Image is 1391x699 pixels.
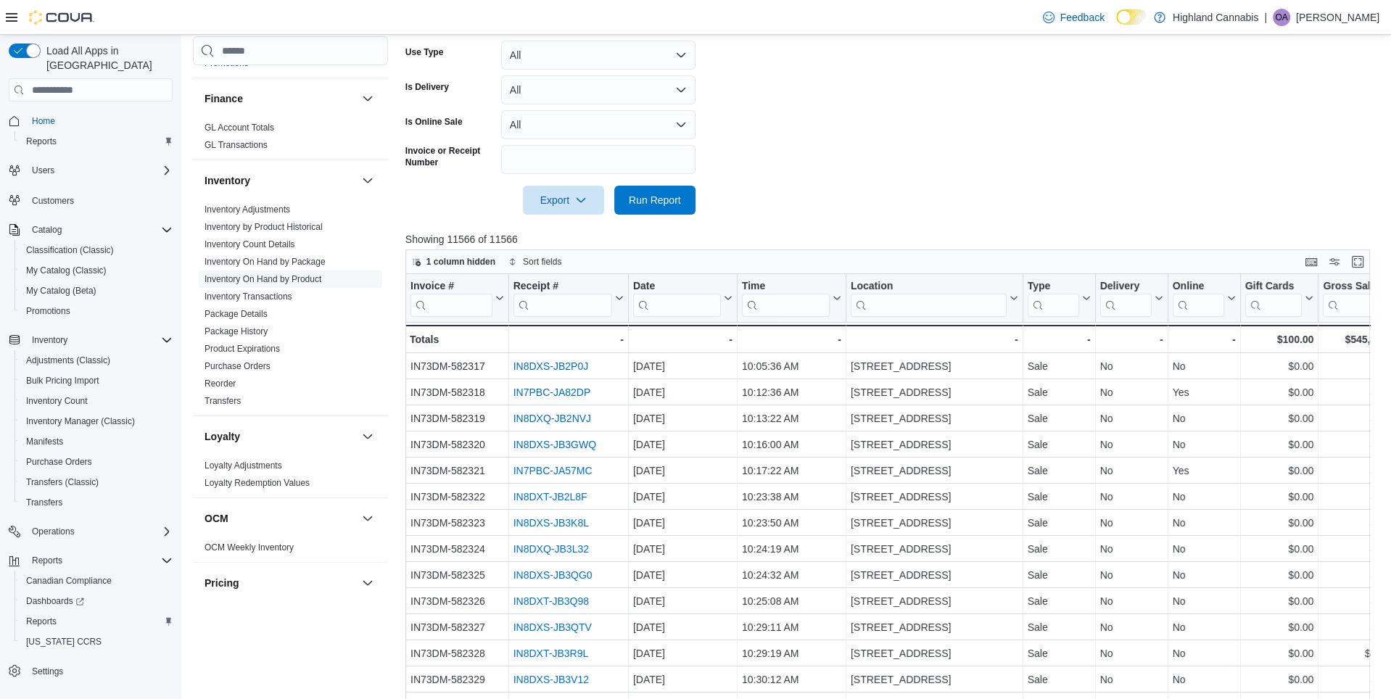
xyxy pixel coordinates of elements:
[1100,436,1163,453] div: No
[359,510,376,527] button: OCM
[1245,436,1314,453] div: $0.00
[205,273,321,285] span: Inventory On Hand by Product
[513,543,589,555] a: IN8DXQ-JB3L32
[405,81,449,93] label: Is Delivery
[851,357,1018,375] div: [STREET_ADDRESS]
[501,41,695,70] button: All
[523,256,561,268] span: Sort fields
[1296,9,1379,26] p: [PERSON_NAME]
[20,572,117,590] a: Canadian Compliance
[742,514,841,532] div: 10:23:50 AM
[205,204,290,215] a: Inventory Adjustments
[851,331,1018,348] div: -
[205,239,295,249] a: Inventory Count Details
[742,280,830,317] div: Time
[1028,280,1091,317] button: Type
[20,413,141,430] a: Inventory Manager (Classic)
[1100,357,1163,375] div: No
[205,360,271,372] span: Purchase Orders
[20,494,173,511] span: Transfers
[1245,280,1303,294] div: Gift Cards
[410,384,504,401] div: IN73DM-582318
[205,576,356,590] button: Pricing
[851,384,1018,401] div: [STREET_ADDRESS]
[359,428,376,445] button: Loyalty
[1100,514,1163,532] div: No
[29,10,94,25] img: Cova
[359,172,376,189] button: Inventory
[359,90,376,107] button: Finance
[410,280,492,317] div: Invoice #
[1028,357,1091,375] div: Sale
[20,302,76,320] a: Promotions
[1245,410,1314,427] div: $0.00
[1100,410,1163,427] div: No
[513,595,589,607] a: IN8DXT-JB3Q98
[15,632,178,652] button: [US_STATE] CCRS
[359,574,376,592] button: Pricing
[1028,410,1091,427] div: Sale
[1028,384,1091,401] div: Sale
[26,162,60,179] button: Users
[532,186,595,215] span: Export
[1323,280,1390,317] div: Gross Sales
[205,274,321,284] a: Inventory On Hand by Product
[742,436,841,453] div: 10:16:00 AM
[20,613,173,630] span: Reports
[15,240,178,260] button: Classification (Classic)
[20,241,120,259] a: Classification (Classic)
[742,280,830,294] div: Time
[193,201,388,415] div: Inventory
[26,162,173,179] span: Users
[410,436,504,453] div: IN73DM-582320
[26,265,107,276] span: My Catalog (Classic)
[20,133,173,150] span: Reports
[193,457,388,497] div: Loyalty
[193,119,388,160] div: Finance
[1245,514,1314,532] div: $0.00
[205,460,282,471] a: Loyalty Adjustments
[205,291,292,302] span: Inventory Transactions
[405,232,1379,247] p: Showing 11566 of 11566
[410,357,504,375] div: IN73DM-582317
[633,280,732,317] button: Date
[26,191,173,209] span: Customers
[20,392,173,410] span: Inventory Count
[15,472,178,492] button: Transfers (Classic)
[15,611,178,632] button: Reports
[1173,384,1236,401] div: Yes
[20,613,62,630] a: Reports
[20,352,116,369] a: Adjustments (Classic)
[3,189,178,210] button: Customers
[406,253,501,270] button: 1 column hidden
[1245,488,1314,505] div: $0.00
[405,46,443,58] label: Use Type
[501,75,695,104] button: All
[1028,331,1091,348] div: -
[26,136,57,147] span: Reports
[20,241,173,259] span: Classification (Classic)
[20,352,173,369] span: Adjustments (Classic)
[15,452,178,472] button: Purchase Orders
[20,433,69,450] a: Manifests
[513,569,593,581] a: IN8DXS-JB3QG0
[614,186,695,215] button: Run Report
[26,575,112,587] span: Canadian Compliance
[3,330,178,350] button: Inventory
[26,523,173,540] span: Operations
[1173,280,1224,294] div: Online
[20,453,98,471] a: Purchase Orders
[26,305,70,317] span: Promotions
[1100,280,1152,294] div: Delivery
[26,244,114,256] span: Classification (Classic)
[851,280,1007,294] div: Location
[513,621,592,633] a: IN8DXS-JB3QTV
[205,379,236,389] a: Reorder
[20,372,173,389] span: Bulk Pricing Import
[742,331,841,348] div: -
[26,355,110,366] span: Adjustments (Classic)
[32,555,62,566] span: Reports
[1173,410,1236,427] div: No
[41,44,173,73] span: Load All Apps in [GEOGRAPHIC_DATA]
